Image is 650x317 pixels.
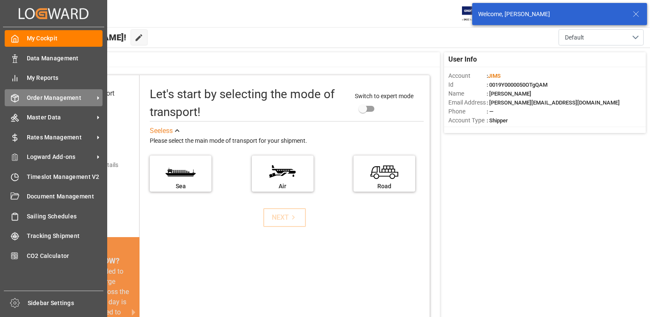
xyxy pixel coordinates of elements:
span: My Reports [27,74,103,82]
span: : [PERSON_NAME][EMAIL_ADDRESS][DOMAIN_NAME] [487,99,620,106]
a: Data Management [5,50,103,66]
a: Sailing Schedules [5,208,103,224]
div: Air [256,182,309,191]
span: : [487,73,501,79]
span: CO2 Calculator [27,252,103,260]
a: My Cockpit [5,30,103,47]
span: Email Address [448,98,487,107]
span: Hello [PERSON_NAME]! [35,29,126,45]
span: Phone [448,107,487,116]
div: Let's start by selecting the mode of transport! [150,85,346,121]
div: Welcome, [PERSON_NAME] [478,10,624,19]
a: Timeslot Management V2 [5,168,103,185]
span: Tracking Shipment [27,232,103,241]
span: Account Type [448,116,487,125]
a: My Reports [5,70,103,86]
span: Id [448,80,487,89]
span: Sidebar Settings [28,299,104,308]
img: Exertis%20JAM%20-%20Email%20Logo.jpg_1722504956.jpg [462,6,491,21]
span: : Shipper [487,117,508,124]
div: Please select the main mode of transport for your shipment. [150,136,424,146]
div: See less [150,126,173,136]
span: : 0019Y0000050OTgQAM [487,82,547,88]
span: Timeslot Management V2 [27,173,103,181]
a: Document Management [5,188,103,205]
div: Sea [154,182,207,191]
span: Switch to expert mode [355,93,413,99]
span: : — [487,108,493,115]
span: JIMS [488,73,501,79]
span: : [PERSON_NAME] [487,91,531,97]
span: Master Data [27,113,94,122]
div: Road [358,182,411,191]
span: User Info [448,54,477,65]
a: Tracking Shipment [5,228,103,244]
button: NEXT [263,208,306,227]
span: Order Management [27,93,94,102]
span: Rates Management [27,133,94,142]
span: Data Management [27,54,103,63]
span: My Cockpit [27,34,103,43]
span: Document Management [27,192,103,201]
span: Name [448,89,487,98]
span: Sailing Schedules [27,212,103,221]
span: Default [565,33,584,42]
span: Account [448,71,487,80]
a: CO2 Calculator [5,247,103,264]
button: open menu [559,29,644,45]
div: NEXT [272,212,298,223]
span: Logward Add-ons [27,153,94,161]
